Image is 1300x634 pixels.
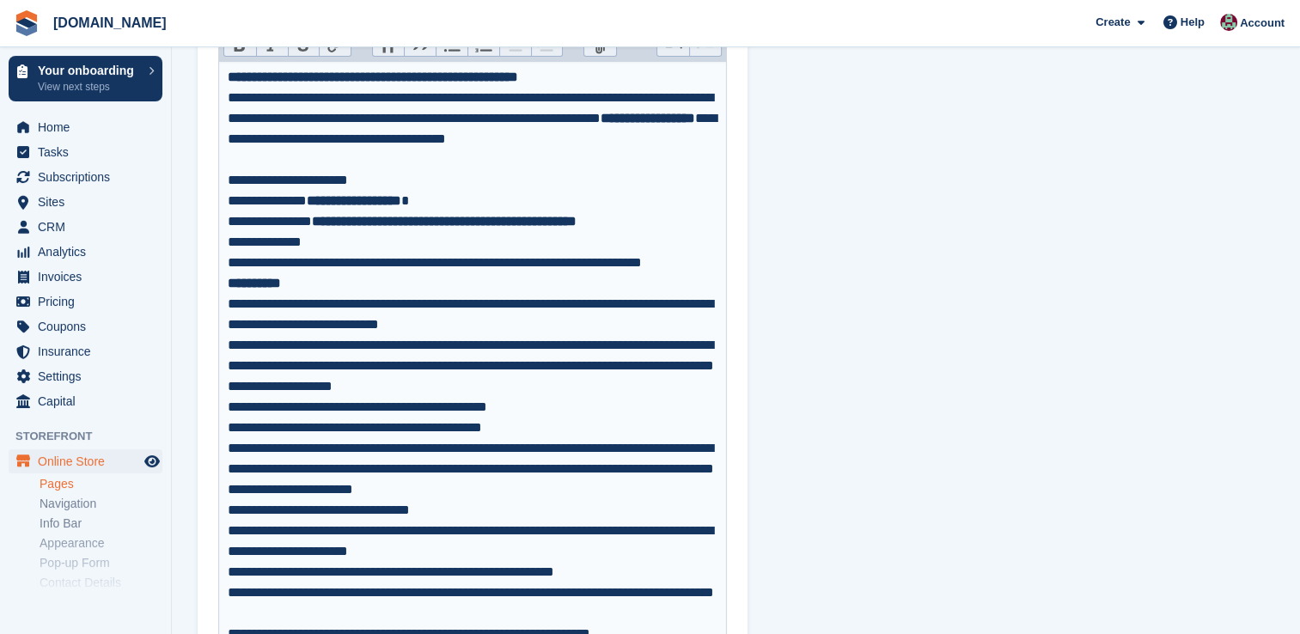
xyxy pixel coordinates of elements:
[9,115,162,139] a: menu
[1181,14,1205,31] span: Help
[9,314,162,338] a: menu
[142,451,162,472] a: Preview store
[38,115,141,139] span: Home
[40,476,162,492] a: Pages
[40,575,162,591] a: Contact Details
[9,389,162,413] a: menu
[9,215,162,239] a: menu
[38,290,141,314] span: Pricing
[38,165,141,189] span: Subscriptions
[38,265,141,289] span: Invoices
[38,240,141,264] span: Analytics
[38,64,140,76] p: Your onboarding
[46,9,174,37] a: [DOMAIN_NAME]
[9,140,162,164] a: menu
[38,215,141,239] span: CRM
[1096,14,1130,31] span: Create
[1220,14,1237,31] img: Rachel Rodgers
[40,515,162,532] a: Info Bar
[9,364,162,388] a: menu
[38,190,141,214] span: Sites
[38,339,141,363] span: Insurance
[9,449,162,473] a: menu
[40,555,162,571] a: Pop-up Form
[38,389,141,413] span: Capital
[9,240,162,264] a: menu
[40,535,162,552] a: Appearance
[9,339,162,363] a: menu
[14,10,40,36] img: stora-icon-8386f47178a22dfd0bd8f6a31ec36ba5ce8667c1dd55bd0f319d3a0aa187defe.svg
[1240,15,1285,32] span: Account
[9,290,162,314] a: menu
[38,314,141,338] span: Coupons
[9,56,162,101] a: Your onboarding View next steps
[38,364,141,388] span: Settings
[38,449,141,473] span: Online Store
[38,79,140,94] p: View next steps
[15,428,171,445] span: Storefront
[9,165,162,189] a: menu
[40,594,162,611] a: Reviews
[40,496,162,512] a: Navigation
[9,265,162,289] a: menu
[38,140,141,164] span: Tasks
[9,190,162,214] a: menu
